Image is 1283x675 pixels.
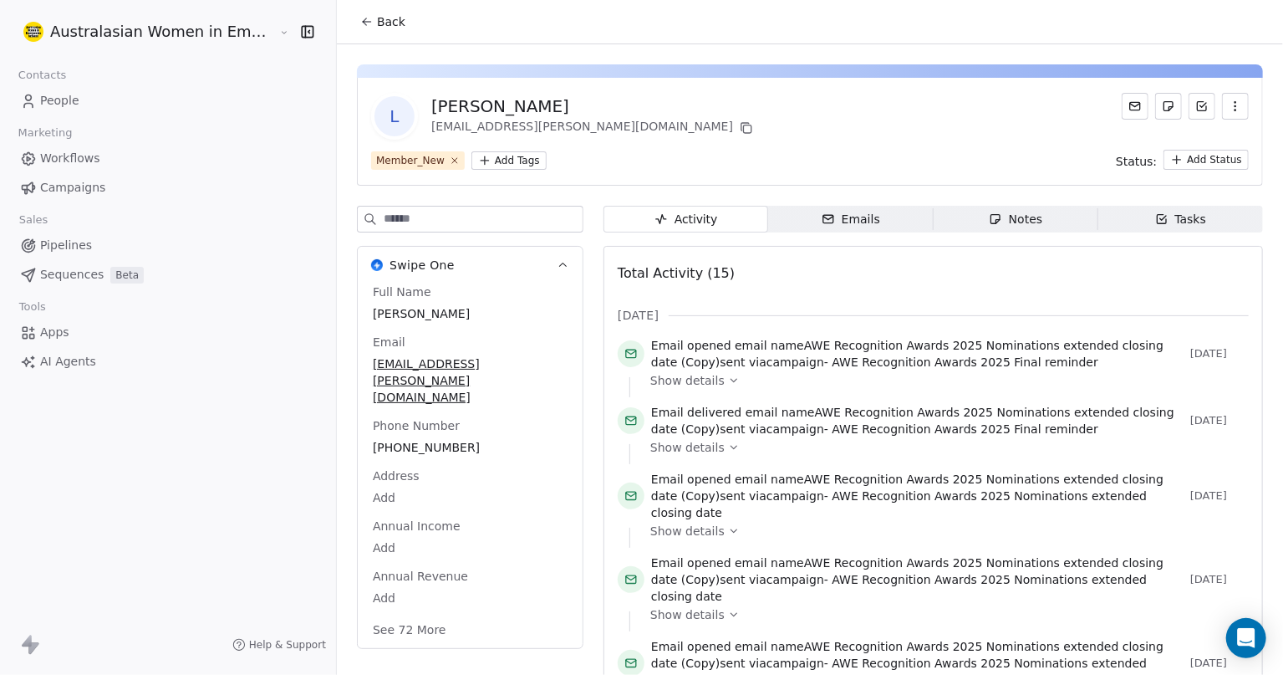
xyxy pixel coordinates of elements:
span: Email opened [651,339,731,352]
a: Campaigns [13,174,323,202]
span: AWE Recognition Awards 2025 Nominations extended closing date [651,489,1147,519]
span: Marketing [11,120,79,146]
div: Open Intercom Messenger [1226,618,1266,658]
a: Show details [650,372,1237,389]
span: Annual Income [369,518,464,534]
span: AWE Recognition Awards 2025 Final reminder [832,355,1099,369]
span: AWE Recognition Awards 2025 Nominations extended closing date (Copy) [651,339,1163,369]
span: email name sent via campaign - [651,337,1184,371]
span: Swipe One [389,257,455,274]
a: Workflows [13,145,323,172]
span: Add [373,539,568,556]
span: Email opened [651,473,731,486]
span: AWE Recognition Awards 2025 Final reminder [832,422,1099,436]
span: [DATE] [1190,414,1249,427]
a: Show details [650,439,1237,456]
div: Notes [989,211,1042,228]
div: [PERSON_NAME] [431,95,756,118]
button: Swipe OneSwipe One [358,247,583,284]
span: email name sent via campaign - [651,404,1184,437]
span: [DATE] [1190,573,1249,586]
img: Swipe One [371,259,383,271]
span: Contacts [11,63,74,88]
div: Tasks [1155,211,1207,228]
div: Emails [822,211,880,228]
span: Australasian Women in Emergencies Network [50,21,275,43]
span: L [374,96,415,136]
span: Campaigns [40,179,105,197]
a: Show details [650,606,1237,623]
div: Swipe OneSwipe One [358,284,583,648]
span: Tools [12,294,53,320]
span: Status: [1116,153,1157,170]
span: Apps [40,324,69,341]
span: Add [373,489,568,506]
span: Annual Revenue [369,568,471,585]
span: Email opened [651,556,731,570]
span: Back [377,13,405,30]
button: Add Status [1163,150,1249,170]
span: People [40,92,79,110]
span: [PHONE_NUMBER] [373,439,568,456]
a: AI Agents [13,348,323,376]
span: [DATE] [618,307,659,324]
span: [DATE] [1190,489,1249,503]
a: SequencesBeta [13,261,323,289]
span: [PERSON_NAME] [373,305,568,322]
span: [DATE] [1190,657,1249,670]
span: Show details [650,372,725,389]
span: Show details [650,523,725,539]
span: Sequences [40,266,104,284]
span: Address [369,468,423,484]
span: Workflows [40,150,100,167]
span: AWE Recognition Awards 2025 Nominations extended closing date (Copy) [651,556,1163,586]
button: Back [350,7,415,37]
a: Show details [650,523,1237,539]
span: email name sent via campaign - [651,555,1184,605]
span: AWE Recognition Awards 2025 Nominations extended closing date (Copy) [651,640,1163,670]
button: Add Tags [471,151,547,170]
span: Help & Support [249,638,326,652]
button: See 72 More [363,615,456,645]
span: Email opened [651,640,731,653]
span: AWE Recognition Awards 2025 Nominations extended closing date [651,573,1147,603]
a: Pipelines [13,232,323,259]
span: Add [373,590,568,606]
a: People [13,87,323,115]
span: [EMAIL_ADDRESS][PERSON_NAME][DOMAIN_NAME] [373,355,568,406]
span: Beta [110,267,144,284]
img: Logo%20A%20white%20300x300.png [23,22,43,42]
span: Email [369,334,409,350]
div: Member_New [376,153,445,168]
span: email name sent via campaign - [651,471,1184,521]
span: AI Agents [40,353,96,371]
button: Australasian Women in Emergencies Network [20,18,267,46]
span: Total Activity (15) [618,265,735,281]
span: Sales [12,207,55,233]
a: Help & Support [232,638,326,652]
span: Show details [650,606,725,623]
span: Show details [650,439,725,456]
span: Phone Number [369,417,463,434]
span: Full Name [369,284,435,300]
a: Apps [13,319,323,346]
span: AWE Recognition Awards 2025 Nominations extended closing date (Copy) [651,473,1163,503]
div: [EMAIL_ADDRESS][PERSON_NAME][DOMAIN_NAME] [431,118,756,138]
span: Pipelines [40,237,92,254]
span: AWE Recognition Awards 2025 Nominations extended closing date (Copy) [651,406,1174,436]
span: Email delivered [651,406,741,419]
span: [DATE] [1190,347,1249,361]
